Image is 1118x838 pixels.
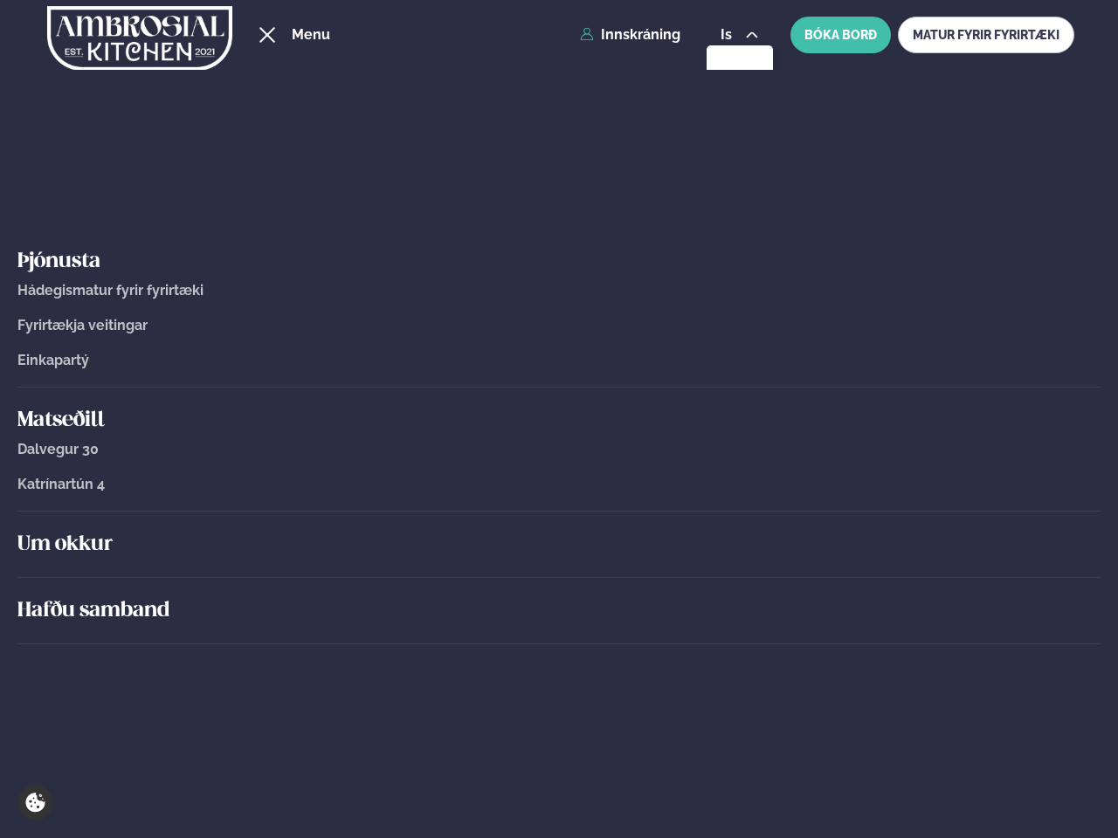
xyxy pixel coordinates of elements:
a: Innskráning [580,27,680,43]
span: Dalvegur 30 [17,441,99,457]
span: Hádegismatur fyrir fyrirtæki [17,282,204,299]
a: Einkapartý [17,353,1101,368]
a: Katrínartún 4 [17,477,1101,492]
a: Hafðu samband [17,597,1101,625]
a: Hádegismatur fyrir fyrirtæki [17,283,1101,299]
a: MATUR FYRIR FYRIRTÆKI [898,17,1074,53]
a: Dalvegur 30 [17,442,1101,457]
a: Um okkur [17,531,1101,559]
span: Einkapartý [17,352,89,368]
span: is [721,28,737,42]
span: Fyrirtækja veitingar [17,317,148,333]
a: Cookie settings [17,785,53,821]
button: is [707,28,772,42]
button: BÓKA BORÐ [790,17,891,53]
a: Fyrirtækja veitingar [17,318,1101,333]
a: Þjónusta [17,248,1101,276]
a: Matseðill [17,407,1101,435]
button: hamburger [257,24,278,45]
img: logo [47,3,232,74]
span: Katrínartún 4 [17,476,105,492]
